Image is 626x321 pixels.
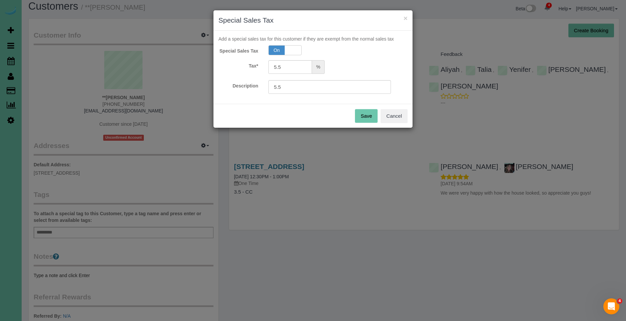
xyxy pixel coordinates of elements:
[218,15,408,25] h3: Special Sales Tax
[355,109,378,123] button: Save
[213,45,263,54] label: Special Sales Tax
[312,60,324,74] span: %
[404,15,408,22] button: ×
[218,36,408,42] p: Add a special sales tax for this customer if they are exempt from the normal sales tax
[213,80,263,89] label: Description
[603,298,619,314] iframe: Intercom live chat
[617,298,622,304] span: 4
[269,46,285,55] span: On
[381,109,408,123] button: Cancel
